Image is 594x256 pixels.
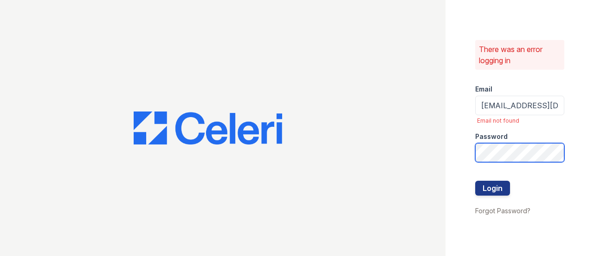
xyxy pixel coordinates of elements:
[475,132,508,141] label: Password
[475,207,530,215] a: Forgot Password?
[479,44,561,66] p: There was an error logging in
[475,85,492,94] label: Email
[134,112,282,145] img: CE_Logo_Blue-a8612792a0a2168367f1c8372b55b34899dd931a85d93a1a3d3e32e68fde9ad4.png
[475,181,510,196] button: Login
[477,117,564,125] span: Email not found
